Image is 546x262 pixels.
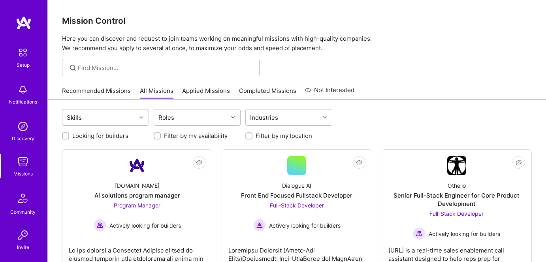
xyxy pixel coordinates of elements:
[16,16,32,30] img: logo
[429,210,484,217] span: Full-Stack Developer
[270,202,324,209] span: Full-Stack Developer
[182,87,230,100] a: Applied Missions
[13,170,33,178] div: Missions
[164,132,228,140] label: Filter by my availability
[253,219,266,232] img: Actively looking for builders
[231,115,235,119] i: icon Chevron
[413,227,426,240] img: Actively looking for builders
[239,87,296,100] a: Completed Missions
[269,221,341,230] span: Actively looking for builders
[139,115,143,119] i: icon Chevron
[15,227,31,243] img: Invite
[114,202,160,209] span: Program Manager
[17,61,30,69] div: Setup
[17,243,29,251] div: Invite
[356,159,362,166] i: icon EyeClosed
[156,112,176,123] div: Roles
[72,132,128,140] label: Looking for builders
[516,159,522,166] i: icon EyeClosed
[12,134,34,143] div: Discovery
[15,119,31,134] img: discovery
[9,98,37,106] div: Notifications
[248,112,280,123] div: Industries
[388,191,525,208] div: Senior Full-Stack Engineer for Core Product Development
[256,132,312,140] label: Filter by my location
[94,191,180,200] div: AI solutions program manager
[78,64,254,72] input: Find Mission...
[68,63,77,72] i: icon SearchGrey
[447,156,466,175] img: Company Logo
[15,82,31,98] img: bell
[62,34,532,53] p: Here you can discover and request to join teams working on meaningful missions with high-quality ...
[196,159,202,166] i: icon EyeClosed
[94,219,106,232] img: Actively looking for builders
[15,154,31,170] img: teamwork
[15,44,31,61] img: setup
[10,208,36,216] div: Community
[241,191,352,200] div: Front End Focused Fullstack Developer
[429,230,500,238] span: Actively looking for builders
[62,16,532,26] h3: Mission Control
[140,87,173,100] a: All Missions
[109,221,181,230] span: Actively looking for builders
[62,87,131,100] a: Recommended Missions
[13,189,32,208] img: Community
[115,181,160,190] div: [DOMAIN_NAME]
[448,181,466,190] div: Othello
[282,181,311,190] div: Dialogue AI
[128,156,147,175] img: Company Logo
[65,112,84,123] div: Skills
[305,85,354,100] a: Not Interested
[323,115,327,119] i: icon Chevron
